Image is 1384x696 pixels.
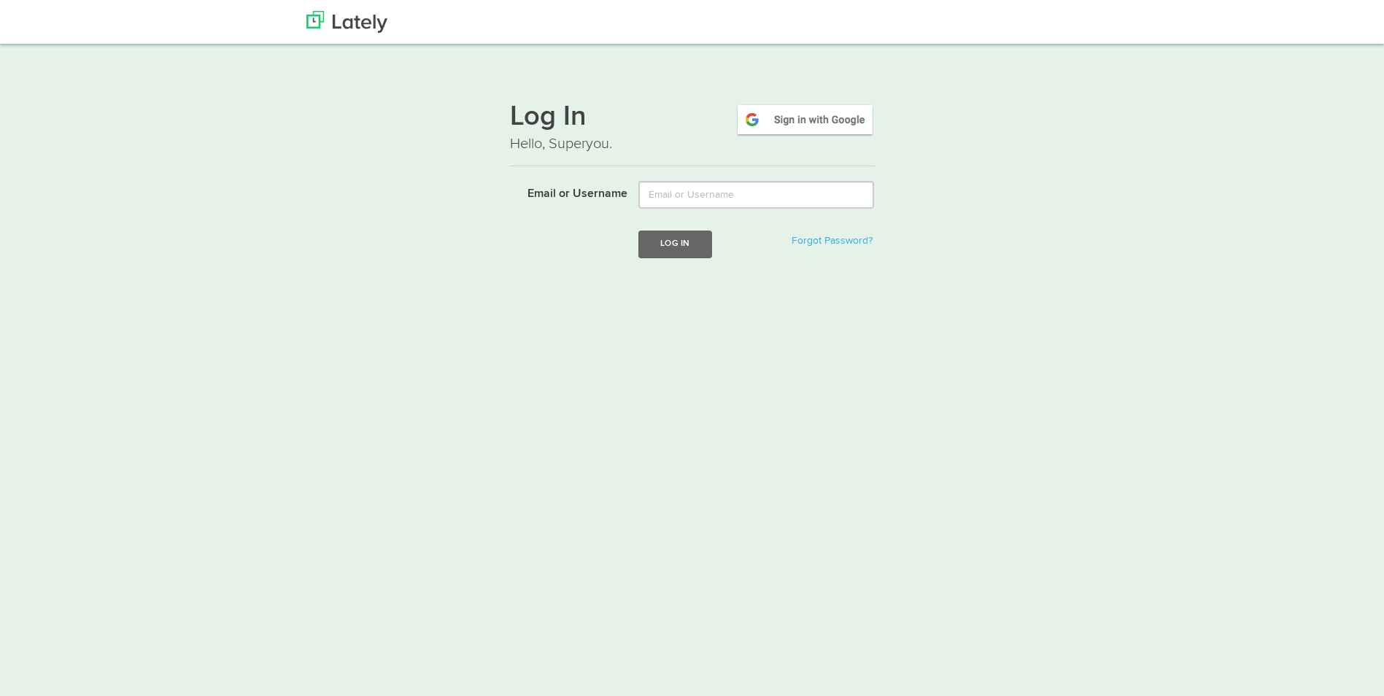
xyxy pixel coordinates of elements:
[306,11,387,33] img: Lately
[638,181,874,209] input: Email or Username
[510,103,875,134] h1: Log In
[792,236,873,246] a: Forgot Password?
[735,103,875,136] img: google-signin.png
[510,134,875,155] p: Hello, Superyou.
[499,181,628,203] label: Email or Username
[638,231,711,258] button: Log In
